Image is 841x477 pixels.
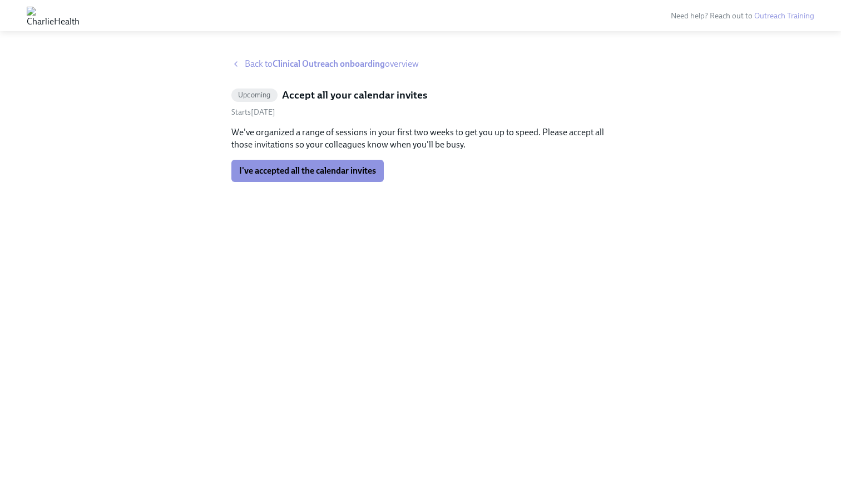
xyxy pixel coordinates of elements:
[754,11,814,21] a: Outreach Training
[273,58,385,69] strong: Clinical Outreach onboarding
[231,107,275,117] span: Starts [DATE]
[239,165,376,176] span: I've accepted all the calendar invites
[245,58,419,70] span: Back to overview
[27,7,80,24] img: CharlieHealth
[231,160,384,182] button: I've accepted all the calendar invites
[282,88,427,102] h5: Accept all your calendar invites
[231,91,278,99] span: Upcoming
[671,11,814,21] span: Need help? Reach out to
[231,58,610,70] a: Back toClinical Outreach onboardingoverview
[231,126,610,151] p: We've organized a range of sessions in your first two weeks to get you up to speed. Please accept...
